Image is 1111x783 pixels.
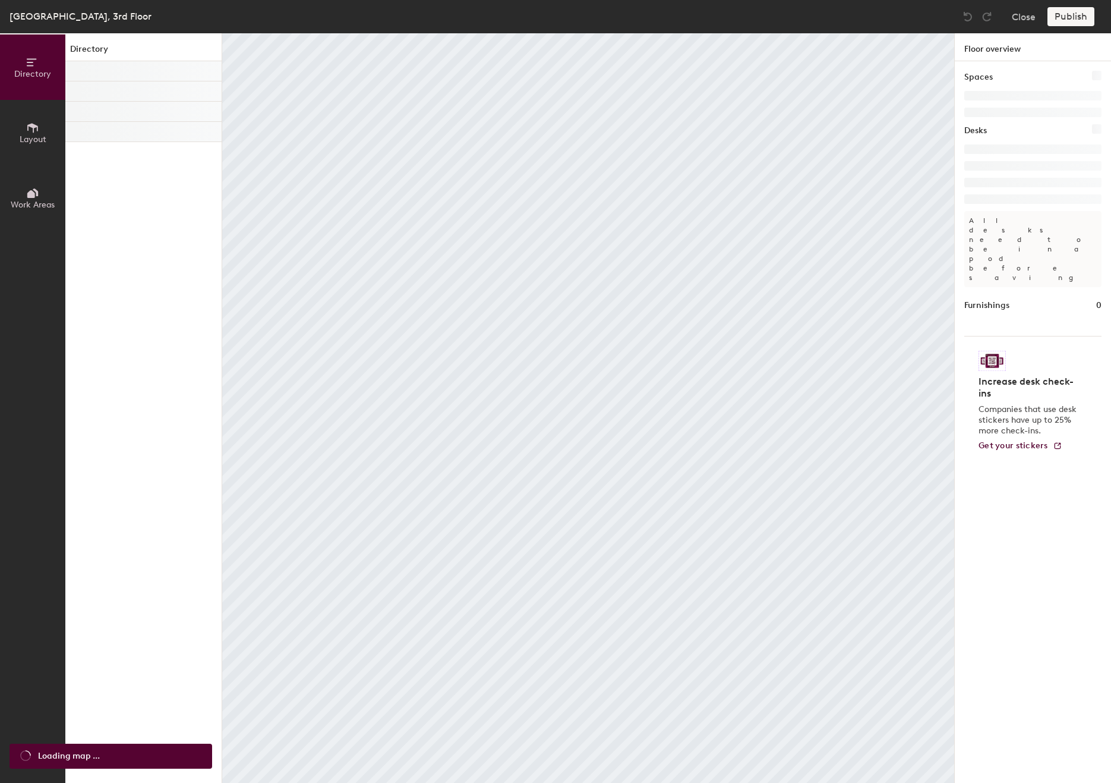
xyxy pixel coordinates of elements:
button: Close [1012,7,1036,26]
img: Redo [981,11,993,23]
span: Directory [14,69,51,79]
span: Loading map ... [38,750,100,763]
span: Layout [20,134,46,144]
div: [GEOGRAPHIC_DATA], 3rd Floor [10,9,151,24]
a: Get your stickers [979,441,1062,451]
p: All desks need to be in a pod before saving [964,211,1101,287]
span: Work Areas [11,200,55,210]
span: Get your stickers [979,441,1048,451]
h4: Increase desk check-ins [979,376,1080,400]
h1: Floor overview [955,33,1111,61]
img: Sticker logo [979,351,1006,371]
h1: 0 [1096,299,1101,312]
img: Undo [962,11,974,23]
h1: Directory [65,43,222,61]
h1: Spaces [964,71,993,84]
p: Companies that use desk stickers have up to 25% more check-ins. [979,404,1080,436]
h1: Desks [964,124,987,137]
h1: Furnishings [964,299,1009,312]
